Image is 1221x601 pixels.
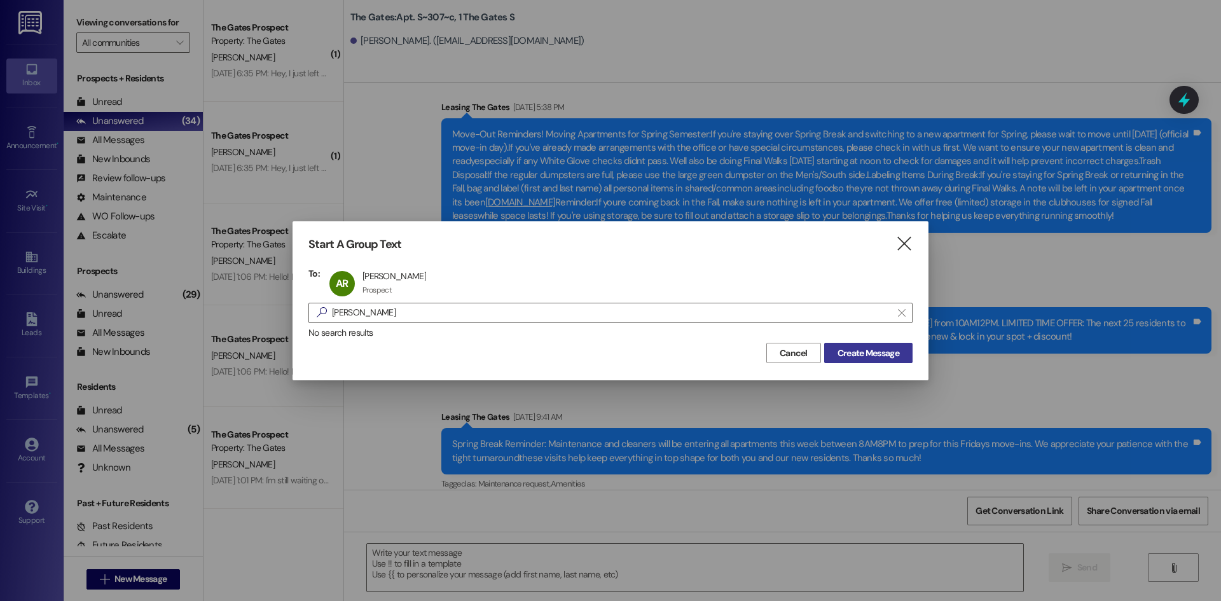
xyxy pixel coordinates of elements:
[892,303,912,322] button: Clear text
[362,270,426,282] div: [PERSON_NAME]
[312,306,332,319] i: 
[336,277,348,290] span: AR
[766,343,821,363] button: Cancel
[362,285,392,295] div: Prospect
[824,343,913,363] button: Create Message
[838,347,899,360] span: Create Message
[898,308,905,318] i: 
[308,326,913,340] div: No search results
[895,237,913,251] i: 
[332,304,892,322] input: Search for any contact or apartment
[308,268,320,279] h3: To:
[780,347,808,360] span: Cancel
[308,237,401,252] h3: Start A Group Text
